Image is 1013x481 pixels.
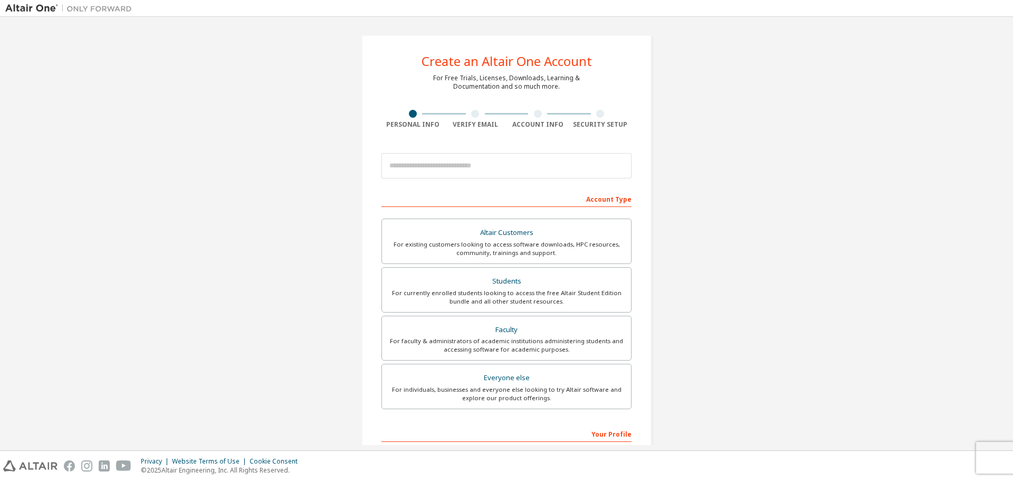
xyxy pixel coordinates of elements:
[388,323,625,337] div: Faculty
[381,120,444,129] div: Personal Info
[388,289,625,306] div: For currently enrolled students looking to access the free Altair Student Edition bundle and all ...
[381,425,632,442] div: Your Profile
[388,240,625,257] div: For existing customers looking to access software downloads, HPC resources, community, trainings ...
[99,460,110,471] img: linkedin.svg
[388,274,625,289] div: Students
[116,460,131,471] img: youtube.svg
[388,371,625,385] div: Everyone else
[141,457,172,466] div: Privacy
[569,120,632,129] div: Security Setup
[64,460,75,471] img: facebook.svg
[250,457,304,466] div: Cookie Consent
[388,337,625,354] div: For faculty & administrators of academic institutions administering students and accessing softwa...
[388,225,625,240] div: Altair Customers
[433,74,580,91] div: For Free Trials, Licenses, Downloads, Learning & Documentation and so much more.
[5,3,137,14] img: Altair One
[388,385,625,402] div: For individuals, businesses and everyone else looking to try Altair software and explore our prod...
[444,120,507,129] div: Verify Email
[506,120,569,129] div: Account Info
[422,55,592,68] div: Create an Altair One Account
[381,190,632,207] div: Account Type
[141,466,304,475] p: © 2025 Altair Engineering, Inc. All Rights Reserved.
[3,460,58,471] img: altair_logo.svg
[172,457,250,466] div: Website Terms of Use
[81,460,92,471] img: instagram.svg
